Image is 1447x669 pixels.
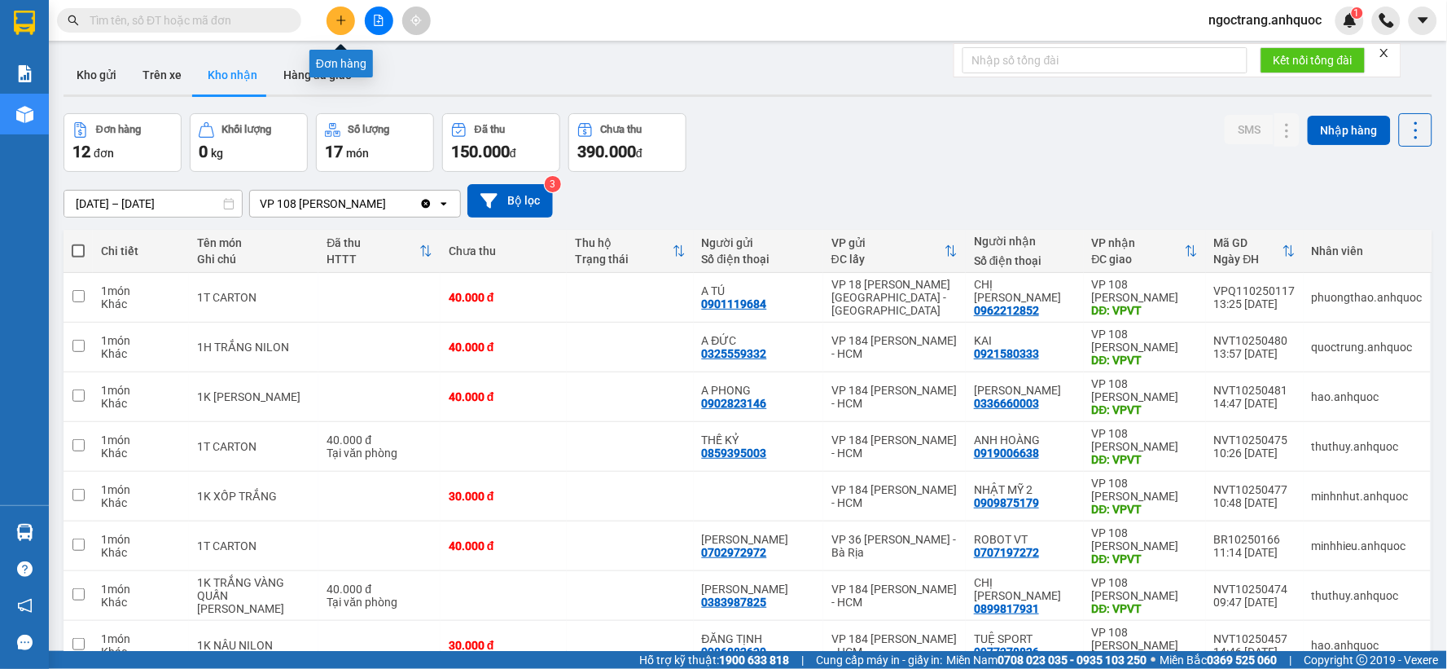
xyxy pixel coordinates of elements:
div: Khác [101,645,181,658]
div: 1H TRẮNG NILON [197,341,310,354]
div: Khối lượng [222,124,272,135]
button: Bộ lọc [467,184,553,218]
div: 0325559332 [702,347,767,360]
div: Chi tiết [101,244,181,257]
div: VP 184 [PERSON_NAME] - HCM [831,434,958,460]
img: warehouse-icon [16,106,33,123]
div: 0986882630 [702,645,767,658]
div: Số điện thoại [702,253,815,266]
div: VP 184 [PERSON_NAME] - HCM [831,384,958,410]
button: Kho nhận [195,55,270,95]
span: close [1379,47,1390,59]
div: NVT10250477 [1214,483,1296,496]
div: 1 món [101,284,181,297]
input: Nhập số tổng đài [962,47,1247,73]
div: A TÚ [702,284,815,297]
svg: open [437,197,450,210]
div: Khác [101,347,181,360]
div: quoctrung.anhquoc [1312,341,1423,354]
div: NVT10250481 [1214,384,1296,397]
strong: 0708 023 035 - 0935 103 250 [998,654,1147,667]
div: 0899817931 [974,602,1039,615]
span: aim [410,15,422,26]
th: Toggle SortBy [823,230,966,273]
span: 12 [72,142,90,161]
div: minhnhut.anhquoc [1312,490,1423,503]
span: Miền Nam [947,651,1147,669]
div: Đã thu [475,124,505,135]
span: ngoctrang.anhquoc [1196,10,1335,30]
div: NVT10250457 [1214,632,1296,645]
div: 0383987825 [702,596,767,609]
span: 1 [1354,7,1360,19]
span: 17 [325,142,343,161]
div: Khác [101,596,181,609]
sup: 1 [1352,7,1363,19]
span: Cung cấp máy in - giấy in: [816,651,943,669]
div: 0977378836 [974,645,1039,658]
div: 14:47 [DATE] [1214,397,1296,410]
div: 1T CARTON [197,440,310,453]
div: A ĐỨC [702,334,815,347]
div: VP 108 [PERSON_NAME] [1092,278,1198,304]
div: Người gửi [702,236,815,249]
th: Toggle SortBy [318,230,441,273]
div: CHỊ UYÊN [974,278,1076,304]
div: THẾ KỶ [702,434,815,447]
div: 0902823146 [702,397,767,410]
div: minhhieu.anhquoc [1312,539,1423,552]
div: VP 184 [PERSON_NAME] - HCM [831,483,958,509]
div: 40.000 đ [327,434,432,447]
div: Chưa thu [449,244,559,257]
div: 40.000 đ [327,583,432,596]
div: A PHONG [702,384,815,397]
div: 40.000 đ [449,390,559,403]
div: 1 món [101,434,181,447]
div: Đã thu [327,236,419,249]
div: NVT10250474 [1214,583,1296,596]
div: 1 món [101,533,181,546]
div: 1 món [101,334,181,347]
div: Tên món [197,236,310,249]
button: SMS [1225,115,1274,144]
span: copyright [1357,654,1368,666]
div: ĐĂNG TỊNH [702,632,815,645]
button: Khối lượng0kg [190,113,308,172]
span: question-circle [17,561,33,577]
div: Số điện thoại [974,254,1076,267]
div: VP 108 [PERSON_NAME] [1092,377,1198,403]
div: ANH MINH [702,533,815,546]
th: Toggle SortBy [1206,230,1304,273]
button: caret-down [1409,7,1437,35]
div: VP 108 [PERSON_NAME] [260,196,386,212]
div: Tại văn phòng [327,447,432,460]
div: 1 món [101,583,181,596]
div: DĐ: VPVT [1092,453,1198,466]
sup: 3 [545,176,561,192]
div: CHỊ HÀ [974,576,1076,602]
span: Kết nối tổng đài [1274,51,1353,69]
div: VP 108 [PERSON_NAME] [1092,526,1198,552]
div: hao.anhquoc [1312,639,1423,652]
img: logo-vxr [14,11,35,35]
span: ⚪️ [1151,657,1156,663]
div: ANH TIẾN [974,384,1076,397]
div: NVT10250475 [1214,434,1296,447]
div: DĐ: VPVT [1092,304,1198,317]
div: VP nhận [1092,236,1185,249]
div: VP 108 [PERSON_NAME] [1092,626,1198,652]
div: Thu hộ [575,236,672,249]
div: Khác [101,496,181,509]
button: file-add [365,7,393,35]
div: Ghi chú [197,253,310,266]
div: 0859395003 [702,447,767,460]
button: Số lượng17món [316,113,434,172]
div: DĐ: VPVT [1092,552,1198,566]
div: VP 108 [PERSON_NAME] [1092,427,1198,453]
div: HTTT [327,253,419,266]
strong: 1900 633 818 [719,654,789,667]
span: notification [17,598,33,614]
div: Ngày ĐH [1214,253,1283,266]
img: warehouse-icon [16,524,33,541]
button: Kết nối tổng đài [1261,47,1366,73]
